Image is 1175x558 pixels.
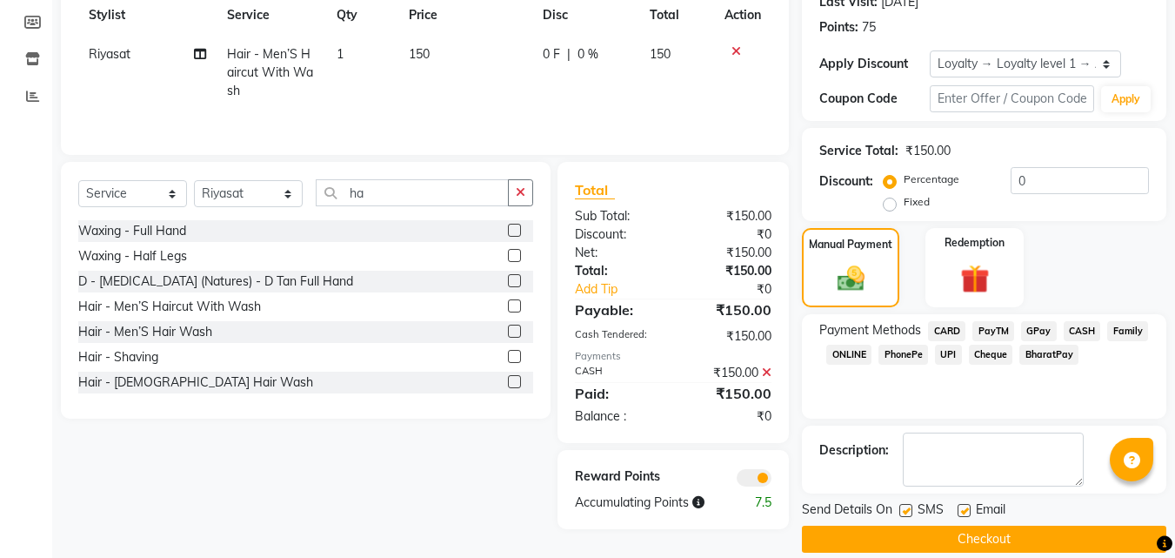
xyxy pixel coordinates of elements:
[819,90,929,108] div: Coupon Code
[562,280,691,299] a: Add Tip
[904,194,930,210] label: Fixed
[562,407,673,426] div: Balance :
[802,526,1166,553] button: Checkout
[562,225,673,244] div: Discount:
[562,262,673,280] div: Total:
[904,171,959,187] label: Percentage
[78,348,158,366] div: Hair - Shaving
[819,172,873,191] div: Discount:
[673,364,784,382] div: ₹150.00
[673,299,784,320] div: ₹150.00
[78,247,187,266] div: Waxing - Half Legs
[1021,321,1057,341] span: GPay
[316,179,509,206] input: Search or Scan
[930,85,1094,112] input: Enter Offer / Coupon Code
[692,280,785,299] div: ₹0
[878,345,928,365] span: PhonePe
[575,181,615,199] span: Total
[562,327,673,346] div: Cash Tendered:
[935,345,962,365] span: UPI
[673,207,784,225] div: ₹150.00
[78,272,353,291] div: D - [MEDICAL_DATA] (Natures) - D Tan Full Hand
[972,321,1014,341] span: PayTM
[809,237,892,252] label: Manual Payment
[78,298,261,316] div: Hair - Men’S Haircut With Wash
[337,46,344,62] span: 1
[562,467,673,487] div: Reward Points
[1019,345,1078,365] span: BharatPay
[562,299,673,320] div: Payable:
[729,494,784,512] div: 7.5
[862,18,876,37] div: 75
[829,263,873,294] img: _cash.svg
[905,142,951,160] div: ₹150.00
[819,441,889,460] div: Description:
[409,46,430,62] span: 150
[945,235,1005,251] label: Redemption
[650,46,671,62] span: 150
[673,383,784,404] div: ₹150.00
[918,501,944,522] span: SMS
[928,321,965,341] span: CARD
[976,501,1005,522] span: Email
[562,494,729,512] div: Accumulating Points
[819,55,929,73] div: Apply Discount
[78,373,313,392] div: Hair - [DEMOGRAPHIC_DATA] Hair Wash
[673,225,784,244] div: ₹0
[562,383,673,404] div: Paid:
[577,45,598,64] span: 0 %
[969,345,1013,365] span: Cheque
[819,142,898,160] div: Service Total:
[562,207,673,225] div: Sub Total:
[673,262,784,280] div: ₹150.00
[567,45,571,64] span: |
[543,45,560,64] span: 0 F
[819,321,921,340] span: Payment Methods
[1101,86,1151,112] button: Apply
[227,46,313,98] span: Hair - Men’S Haircut With Wash
[673,407,784,426] div: ₹0
[562,244,673,262] div: Net:
[1064,321,1101,341] span: CASH
[89,46,130,62] span: Riyasat
[826,345,871,365] span: ONLINE
[575,349,771,364] div: Payments
[819,18,858,37] div: Points:
[562,364,673,382] div: CASH
[1107,321,1148,341] span: Family
[673,244,784,262] div: ₹150.00
[78,222,186,240] div: Waxing - Full Hand
[802,501,892,522] span: Send Details On
[951,261,998,297] img: _gift.svg
[673,327,784,346] div: ₹150.00
[78,323,212,341] div: Hair - Men’S Hair Wash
